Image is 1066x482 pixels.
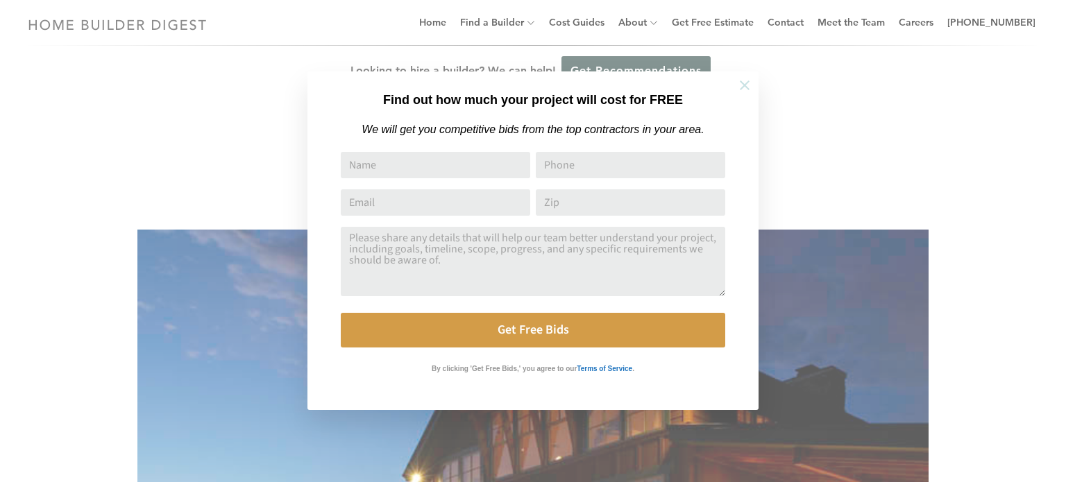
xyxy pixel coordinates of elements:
a: Terms of Service [577,361,632,373]
iframe: Drift Widget Chat Controller [800,383,1049,465]
input: Phone [536,152,725,178]
button: Get Free Bids [341,313,725,347]
button: Close [720,61,769,110]
input: Email Address [341,189,530,216]
input: Zip [536,189,725,216]
input: Name [341,152,530,178]
textarea: Comment or Message [341,227,725,296]
strong: Terms of Service [577,365,632,372]
strong: Find out how much your project will cost for FREE [383,93,683,107]
em: We will get you competitive bids from the top contractors in your area. [362,123,704,135]
strong: . [632,365,634,372]
strong: By clicking 'Get Free Bids,' you agree to our [432,365,577,372]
